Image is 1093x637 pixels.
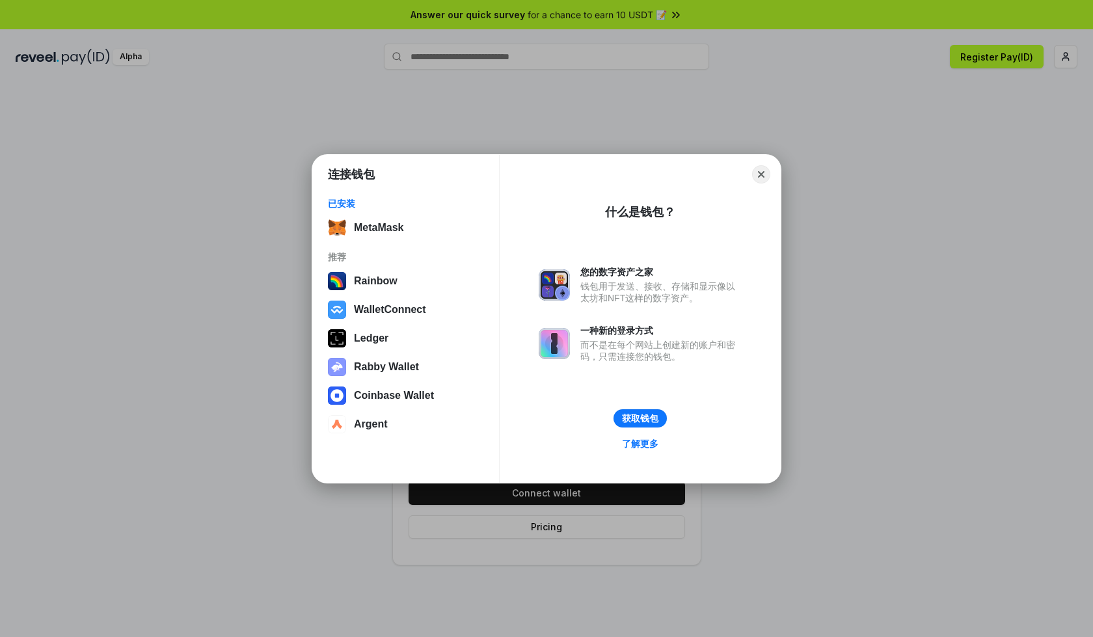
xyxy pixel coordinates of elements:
[752,165,770,183] button: Close
[614,409,667,427] button: 获取钱包
[354,361,419,373] div: Rabby Wallet
[324,215,487,241] button: MetaMask
[324,297,487,323] button: WalletConnect
[614,435,666,452] a: 了解更多
[354,275,398,287] div: Rainbow
[539,269,570,301] img: svg+xml,%3Csvg%20xmlns%3D%22http%3A%2F%2Fwww.w3.org%2F2000%2Fsvg%22%20fill%3D%22none%22%20viewBox...
[354,390,434,401] div: Coinbase Wallet
[580,266,742,278] div: 您的数字资产之家
[354,304,426,316] div: WalletConnect
[580,339,742,362] div: 而不是在每个网站上创建新的账户和密码，只需连接您的钱包。
[622,413,658,424] div: 获取钱包
[354,418,388,430] div: Argent
[324,383,487,409] button: Coinbase Wallet
[324,411,487,437] button: Argent
[605,204,675,220] div: 什么是钱包？
[328,358,346,376] img: svg+xml,%3Csvg%20xmlns%3D%22http%3A%2F%2Fwww.w3.org%2F2000%2Fsvg%22%20fill%3D%22none%22%20viewBox...
[324,325,487,351] button: Ledger
[328,415,346,433] img: svg+xml,%3Csvg%20width%3D%2228%22%20height%3D%2228%22%20viewBox%3D%220%200%2028%2028%22%20fill%3D...
[328,251,483,263] div: 推荐
[354,222,403,234] div: MetaMask
[580,280,742,304] div: 钱包用于发送、接收、存储和显示像以太坊和NFT这样的数字资产。
[328,198,483,210] div: 已安装
[328,386,346,405] img: svg+xml,%3Csvg%20width%3D%2228%22%20height%3D%2228%22%20viewBox%3D%220%200%2028%2028%22%20fill%3D...
[328,272,346,290] img: svg+xml,%3Csvg%20width%3D%22120%22%20height%3D%22120%22%20viewBox%3D%220%200%20120%20120%22%20fil...
[328,301,346,319] img: svg+xml,%3Csvg%20width%3D%2228%22%20height%3D%2228%22%20viewBox%3D%220%200%2028%2028%22%20fill%3D...
[580,325,742,336] div: 一种新的登录方式
[328,219,346,237] img: svg+xml,%3Csvg%20fill%3D%22none%22%20height%3D%2233%22%20viewBox%3D%220%200%2035%2033%22%20width%...
[324,268,487,294] button: Rainbow
[324,354,487,380] button: Rabby Wallet
[328,329,346,347] img: svg+xml,%3Csvg%20xmlns%3D%22http%3A%2F%2Fwww.w3.org%2F2000%2Fsvg%22%20width%3D%2228%22%20height%3...
[328,167,375,182] h1: 连接钱包
[539,328,570,359] img: svg+xml,%3Csvg%20xmlns%3D%22http%3A%2F%2Fwww.w3.org%2F2000%2Fsvg%22%20fill%3D%22none%22%20viewBox...
[622,438,658,450] div: 了解更多
[354,332,388,344] div: Ledger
